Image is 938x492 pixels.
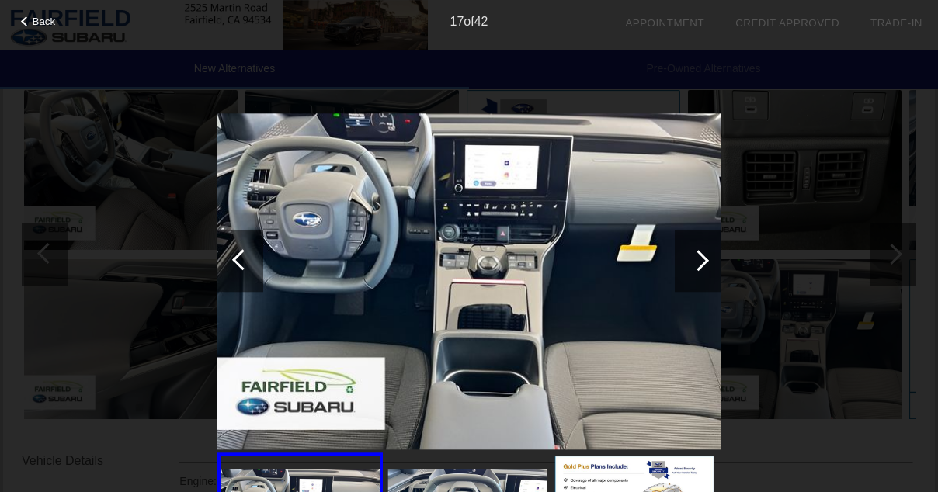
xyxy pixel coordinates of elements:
span: 17 [450,15,464,28]
a: Appointment [625,17,704,29]
span: 42 [474,15,488,28]
span: Back [33,16,56,27]
img: 17ebd753-424e-453b-afec-29bb81bc535c.jpg [217,114,721,450]
a: Credit Approved [735,17,839,29]
a: Trade-In [870,17,922,29]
